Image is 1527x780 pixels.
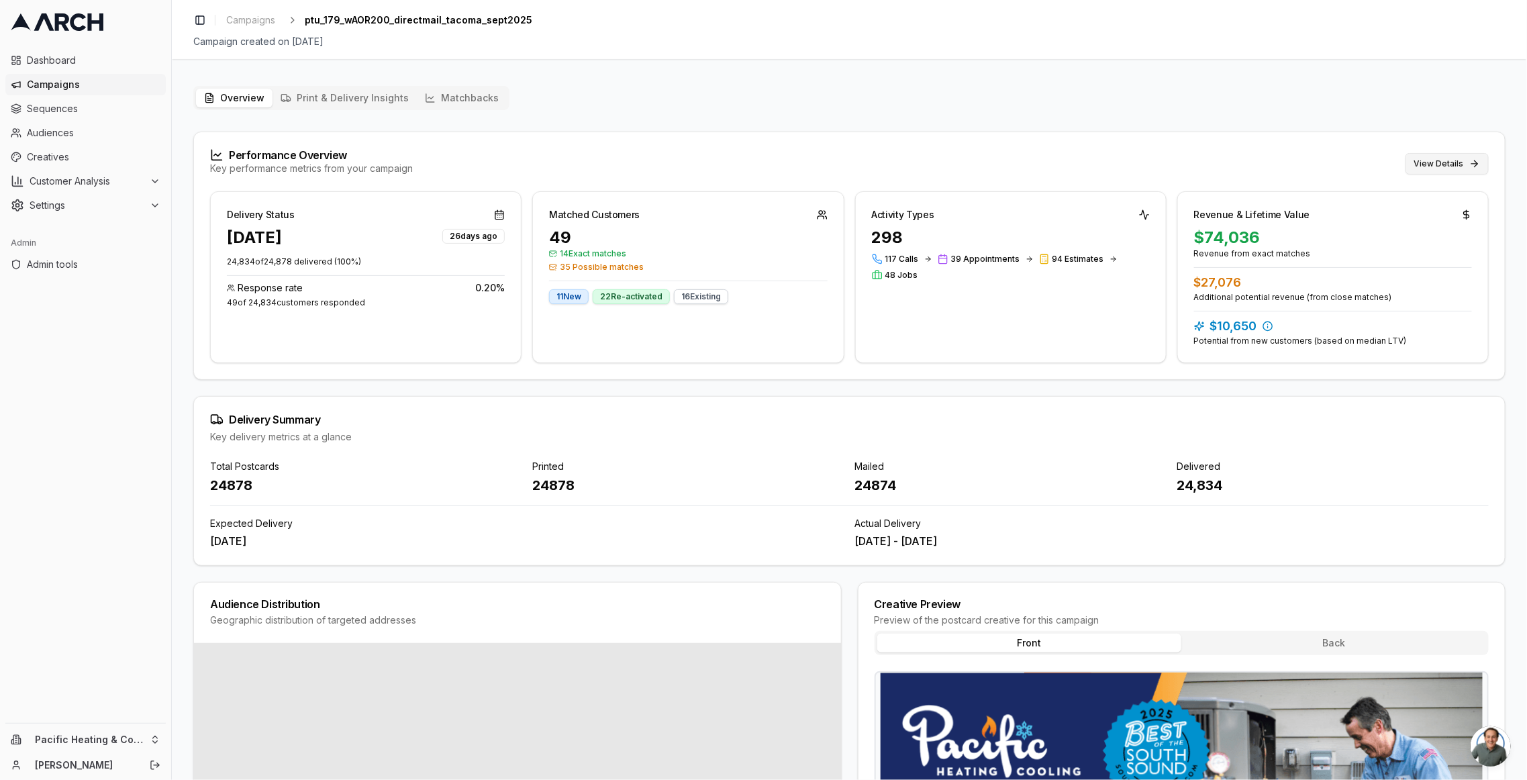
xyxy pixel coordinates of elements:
[855,517,1489,530] div: Actual Delivery
[5,254,166,275] a: Admin tools
[1177,460,1489,473] div: Delivered
[1194,208,1310,222] div: Revenue & Lifetime Value
[210,148,413,162] div: Performance Overview
[1181,634,1486,652] button: Back
[210,460,522,473] div: Total Postcards
[30,199,144,212] span: Settings
[27,78,160,91] span: Campaigns
[35,734,144,746] span: Pacific Heating & Cooling
[27,54,160,67] span: Dashboard
[885,270,918,281] span: 48 Jobs
[1177,476,1489,495] div: 24,834
[5,98,166,119] a: Sequences
[27,126,160,140] span: Audiences
[532,460,844,473] div: Printed
[442,229,505,244] div: 26 days ago
[877,634,1182,652] button: Front
[27,102,160,115] span: Sequences
[305,13,532,27] span: ptu_179_wAOR200_directmail_tacoma_sept2025
[1194,292,1472,303] div: Additional potential revenue (from close matches)
[475,281,505,295] span: 0.20 %
[442,227,505,244] button: 26days ago
[193,35,1506,48] div: Campaign created on [DATE]
[1194,227,1472,248] div: $74,036
[549,248,827,259] span: 14 Exact matches
[5,170,166,192] button: Customer Analysis
[210,162,413,175] div: Key performance metrics from your campaign
[1471,726,1511,767] div: Open chat
[1052,254,1104,264] span: 94 Estimates
[951,254,1020,264] span: 39 Appointments
[875,614,1489,627] div: Preview of the postcard creative for this campaign
[210,599,825,610] div: Audience Distribution
[146,756,164,775] button: Log out
[674,289,728,304] div: 16 Existing
[5,195,166,216] button: Settings
[227,256,505,267] p: 24,834 of 24,878 delivered ( 100 %)
[35,759,135,772] a: [PERSON_NAME]
[210,533,844,549] div: [DATE]
[5,50,166,71] a: Dashboard
[1194,336,1472,346] div: Potential from new customers (based on median LTV)
[221,11,532,30] nav: breadcrumb
[885,254,919,264] span: 117 Calls
[549,227,827,248] div: 49
[238,281,303,295] span: Response rate
[549,208,640,222] div: Matched Customers
[210,517,844,530] div: Expected Delivery
[593,289,670,304] div: 22 Re-activated
[1194,273,1472,292] div: $27,076
[221,11,281,30] a: Campaigns
[210,413,1489,426] div: Delivery Summary
[872,227,1150,248] div: 298
[875,599,1489,610] div: Creative Preview
[5,122,166,144] a: Audiences
[227,208,295,222] div: Delivery Status
[30,175,144,188] span: Customer Analysis
[5,232,166,254] div: Admin
[872,208,934,222] div: Activity Types
[273,89,417,107] button: Print & Delivery Insights
[1406,153,1489,175] button: View Details
[5,146,166,168] a: Creatives
[210,476,522,495] div: 24878
[196,89,273,107] button: Overview
[549,262,827,273] span: 35 Possible matches
[1194,248,1472,259] div: Revenue from exact matches
[27,258,160,271] span: Admin tools
[5,729,166,750] button: Pacific Heating & Cooling
[532,476,844,495] div: 24878
[210,430,1489,444] div: Key delivery metrics at a glance
[549,289,589,304] div: 11 New
[5,74,166,95] a: Campaigns
[417,89,507,107] button: Matchbacks
[855,460,1167,473] div: Mailed
[27,150,160,164] span: Creatives
[227,227,282,248] div: [DATE]
[1194,317,1472,336] div: $10,650
[210,614,825,627] div: Geographic distribution of targeted addresses
[227,297,505,308] div: 49 of 24,834 customers responded
[855,533,1489,549] div: [DATE] - [DATE]
[855,476,1167,495] div: 24874
[226,13,275,27] span: Campaigns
